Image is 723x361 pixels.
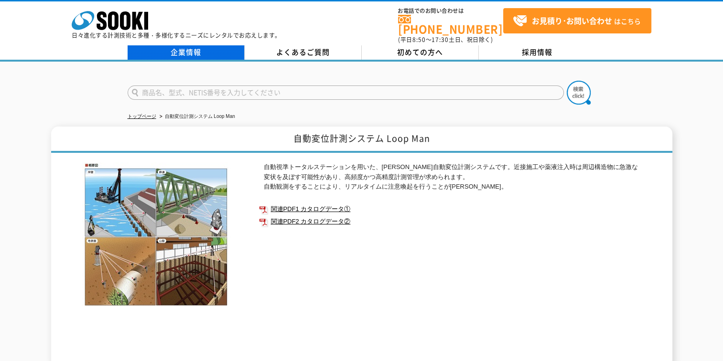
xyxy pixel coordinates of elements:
img: btn_search.png [567,81,591,105]
a: 採用情報 [479,45,596,60]
a: お見積り･お問い合わせはこちら [503,8,651,33]
span: 初めての方へ [397,47,443,57]
span: 17:30 [432,35,449,44]
p: 日々進化する計測技術と多種・多様化するニーズにレンタルでお応えします。 [72,32,281,38]
a: よくあるご質問 [245,45,362,60]
li: 自動変位計測システム Loop Man [158,112,235,122]
span: お電話でのお問い合わせは [398,8,503,14]
strong: お見積り･お問い合わせ [532,15,612,26]
a: 関連PDF2 カタログデータ② [259,215,641,228]
p: 自動視準トータルステーションを用いた、[PERSON_NAME]自動変位計測システムです。近接施工や薬液注入時は周辺構造物に急激な変状を及ぼす可能性があり、高頻度かつ高精度計測管理が求められます... [264,162,641,192]
a: 初めての方へ [362,45,479,60]
span: 8:50 [412,35,426,44]
a: 企業情報 [128,45,245,60]
span: はこちら [513,14,641,28]
a: 関連PDF1 カタログデータ① [259,203,641,215]
h1: 自動変位計測システム Loop Man [51,127,672,153]
a: [PHONE_NUMBER] [398,15,503,34]
span: (平日 ～ 土日、祝日除く) [398,35,493,44]
img: 自動変位計測システム Loop Man [82,162,230,306]
input: 商品名、型式、NETIS番号を入力してください [128,85,564,100]
a: トップページ [128,114,156,119]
